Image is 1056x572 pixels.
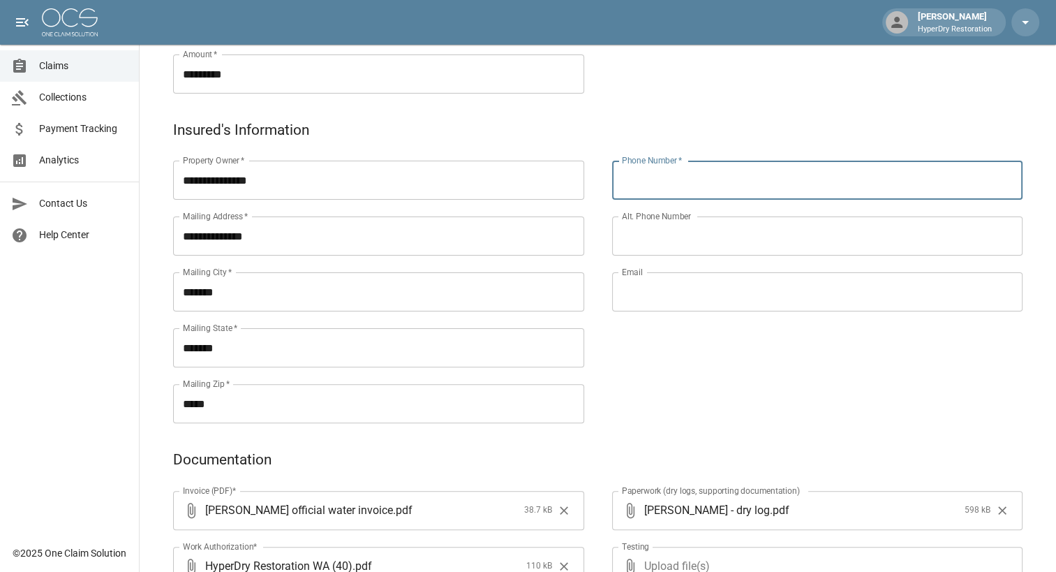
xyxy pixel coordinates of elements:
div: [PERSON_NAME] [912,10,997,35]
span: Help Center [39,228,128,242]
label: Email [622,266,643,278]
span: Analytics [39,153,128,168]
span: Payment Tracking [39,122,128,136]
p: HyperDry Restoration [918,24,992,36]
span: 598 kB [965,504,990,518]
span: Collections [39,90,128,105]
label: Mailing City [183,266,232,278]
span: Contact Us [39,196,128,211]
label: Amount [183,48,218,60]
label: Testing [622,541,649,552]
label: Paperwork (dry logs, supporting documentation) [622,485,800,497]
label: Property Owner [183,154,245,166]
button: Clear [992,500,1013,521]
img: ocs-logo-white-transparent.png [42,8,98,36]
label: Alt. Phone Number [622,210,691,222]
span: . pdf [770,502,789,518]
label: Mailing State [183,322,237,334]
label: Invoice (PDF)* [183,485,237,497]
button: open drawer [8,8,36,36]
label: Mailing Zip [183,378,230,390]
label: Phone Number [622,154,682,166]
button: Clear [553,500,574,521]
span: [PERSON_NAME] - dry log [644,502,770,518]
label: Work Authorization* [183,541,258,552]
span: [PERSON_NAME] official water invoice [205,502,393,518]
span: 38.7 kB [524,504,552,518]
span: . pdf [393,502,412,518]
div: © 2025 One Claim Solution [13,546,126,560]
label: Mailing Address [183,210,248,222]
span: Claims [39,59,128,73]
